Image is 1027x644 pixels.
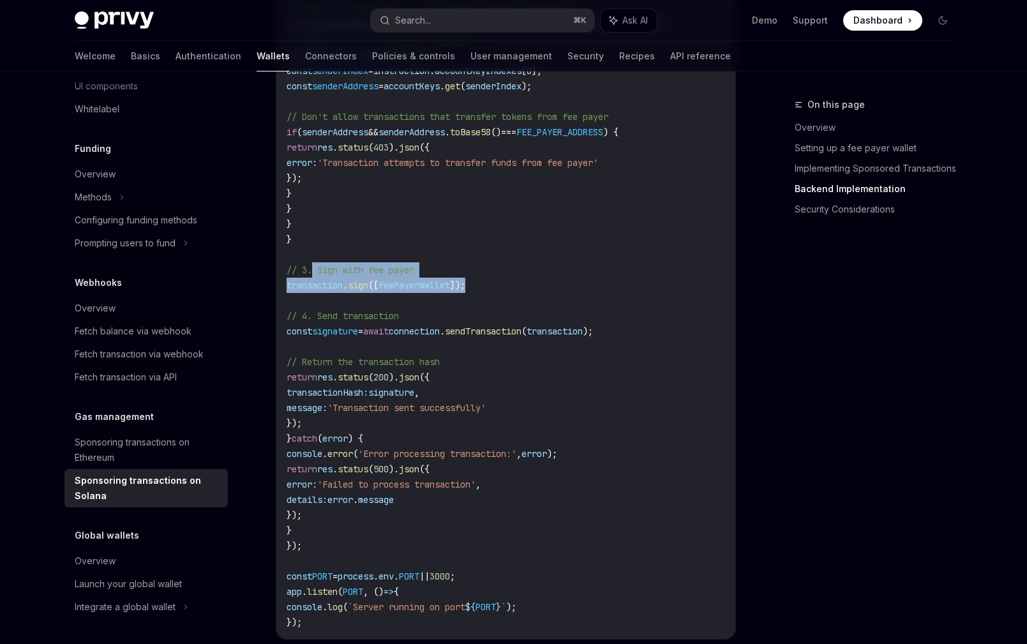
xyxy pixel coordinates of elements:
[573,15,587,26] span: ⌘ K
[450,280,465,291] span: ]);
[131,41,160,71] a: Basics
[287,111,608,123] span: // Don't allow transactions that transfer tokens from fee payer
[419,142,430,153] span: ({
[363,326,389,337] span: await
[583,326,593,337] span: );
[414,387,419,398] span: ,
[327,402,486,414] span: 'Transaction sent successfully'
[465,601,476,613] span: ${
[287,280,343,291] span: transaction
[176,41,241,71] a: Authentication
[430,571,450,582] span: 3000
[460,80,465,92] span: (
[368,280,379,291] span: ([
[445,80,460,92] span: get
[358,326,363,337] span: =
[75,275,122,290] h5: Webhooks
[64,550,228,573] a: Overview
[373,371,389,383] span: 200
[322,448,327,460] span: .
[368,387,414,398] span: signature
[501,601,506,613] span: `
[348,433,363,444] span: ) {
[312,571,333,582] span: PORT
[793,14,828,27] a: Support
[287,448,322,460] span: console
[75,473,220,504] div: Sponsoring transactions on Solana
[75,236,176,251] div: Prompting users to fund
[287,234,292,245] span: }
[75,370,177,385] div: Fetch transaction via API
[297,126,302,138] span: (
[287,617,302,628] span: });
[348,601,465,613] span: `Server running on port
[547,448,557,460] span: );
[372,41,455,71] a: Policies & controls
[343,586,363,597] span: PORT
[795,138,963,158] a: Setting up a fee payer wallet
[287,264,414,276] span: // 3. Sign with fee payer
[287,326,312,337] span: const
[501,126,516,138] span: ===
[399,142,419,153] span: json
[287,80,312,92] span: const
[75,41,116,71] a: Welcome
[379,80,384,92] span: =
[317,463,333,475] span: res
[64,431,228,469] a: Sponsoring transactions on Ethereum
[521,448,547,460] span: error
[399,571,419,582] span: PORT
[287,571,312,582] span: const
[287,525,292,536] span: }
[389,142,399,153] span: ).
[358,448,516,460] span: 'Error processing transaction:'
[527,326,583,337] span: transaction
[287,479,317,490] span: error:
[491,126,501,138] span: ()
[496,601,501,613] span: }
[64,343,228,366] a: Fetch transaction via webhook
[75,409,154,424] h5: Gas management
[327,494,353,505] span: error
[338,371,368,383] span: status
[317,157,598,168] span: 'Transaction attempts to transfer funds from fee payer'
[603,126,618,138] span: ) {
[338,571,373,582] span: process
[75,141,111,156] h5: Funding
[516,448,521,460] span: ,
[333,463,338,475] span: .
[287,310,399,322] span: // 4. Send transaction
[322,601,327,613] span: .
[287,463,317,475] span: return
[64,209,228,232] a: Configuring funding methods
[368,371,373,383] span: (
[379,126,445,138] span: senderAddress
[302,126,368,138] span: senderAddress
[399,371,419,383] span: json
[450,571,455,582] span: ;
[287,218,292,230] span: }
[333,142,338,153] span: .
[287,494,327,505] span: details:
[292,433,317,444] span: catch
[287,433,292,444] span: }
[343,280,348,291] span: .
[394,586,399,597] span: {
[445,126,450,138] span: .
[287,540,302,551] span: });
[64,469,228,507] a: Sponsoring transactions on Solana
[64,320,228,343] a: Fetch balance via webhook
[389,371,399,383] span: ).
[287,417,302,429] span: });
[75,190,112,205] div: Methods
[287,586,302,597] span: app
[521,326,527,337] span: (
[64,98,228,121] a: Whitelabel
[445,326,521,337] span: sendTransaction
[470,41,552,71] a: User management
[75,576,182,592] div: Launch your global wallet
[368,463,373,475] span: (
[389,463,399,475] span: ).
[440,326,445,337] span: .
[368,142,373,153] span: (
